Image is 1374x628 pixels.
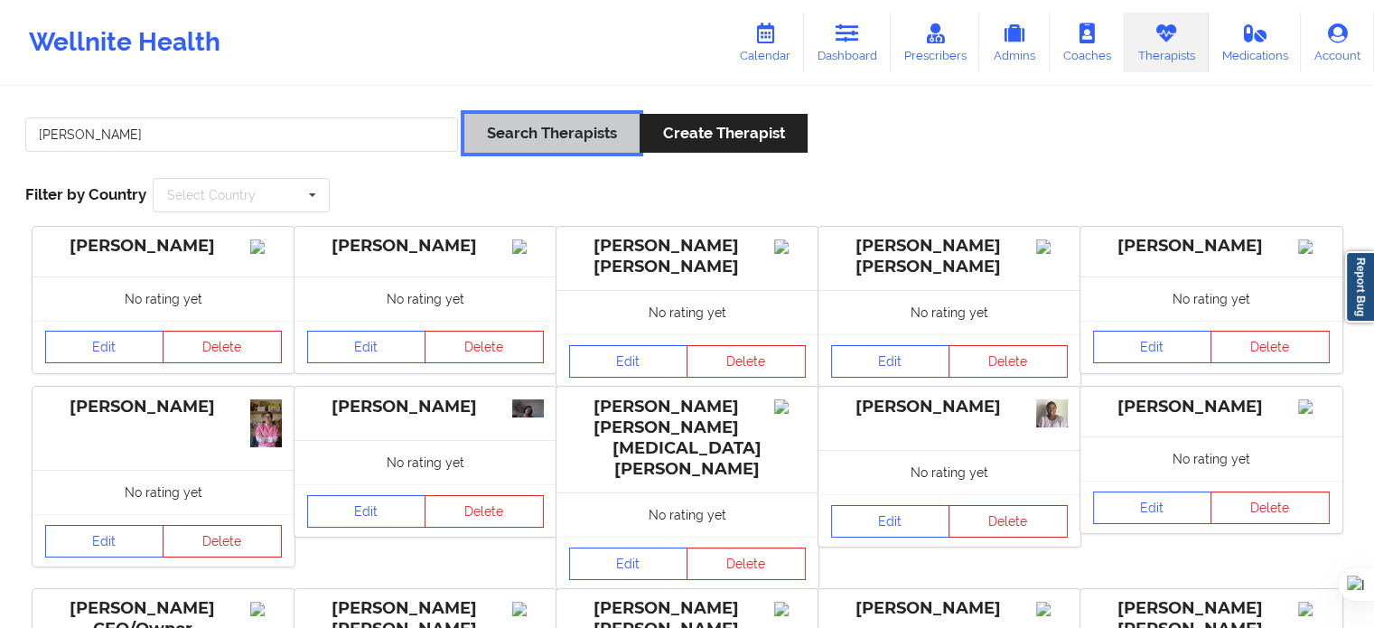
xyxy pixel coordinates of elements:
[1209,13,1302,72] a: Medications
[831,345,950,378] a: Edit
[307,331,426,363] a: Edit
[1080,277,1342,321] div: No rating yet
[1298,399,1330,414] img: Image%2Fplaceholer-image.png
[425,331,544,363] button: Delete
[163,525,282,558] button: Delete
[464,114,640,153] button: Search Therapists
[512,239,544,254] img: Image%2Fplaceholer-image.png
[1210,331,1330,363] button: Delete
[1080,436,1342,481] div: No rating yet
[294,440,556,484] div: No rating yet
[1301,13,1374,72] a: Account
[1093,492,1212,524] a: Edit
[425,495,544,528] button: Delete
[949,345,1068,378] button: Delete
[1036,602,1068,616] img: Image%2Fplaceholer-image.png
[33,277,294,321] div: No rating yet
[831,397,1068,417] div: [PERSON_NAME]
[1345,251,1374,323] a: Report Bug
[307,236,544,257] div: [PERSON_NAME]
[569,236,806,277] div: [PERSON_NAME] [PERSON_NAME]
[1093,331,1212,363] a: Edit
[250,399,282,447] img: 0ee75d67-5fca-41f9-acf7-1a966fe85ff4_313bfe99-e166-4c77-86bd-f6e4a45f1fb6DSC_0513.JPG
[250,239,282,254] img: Image%2Fplaceholer-image.png
[45,236,282,257] div: [PERSON_NAME]
[818,450,1080,494] div: No rating yet
[774,239,806,254] img: Image%2Fplaceholer-image.png
[167,189,256,202] div: Select Country
[25,117,458,152] input: Search Keywords
[512,602,544,616] img: Image%2Fplaceholer-image.png
[294,277,556,321] div: No rating yet
[818,290,1080,334] div: No rating yet
[45,397,282,417] div: [PERSON_NAME]
[949,505,1068,538] button: Delete
[569,345,688,378] a: Edit
[804,13,891,72] a: Dashboard
[774,399,806,414] img: Image%2Fplaceholer-image.png
[1298,239,1330,254] img: Image%2Fplaceholer-image.png
[831,236,1068,277] div: [PERSON_NAME] [PERSON_NAME]
[569,548,688,580] a: Edit
[1210,492,1330,524] button: Delete
[512,399,544,417] img: a2a92e61-7a94-4985-bb13-ed122720b8a9_IMG_20210514_085445.jpg
[1036,399,1068,427] img: 708730c4-5b9d-4091-806d-8245f17767ef_IMG_5787.jpeg
[831,505,950,538] a: Edit
[569,397,806,481] div: [PERSON_NAME] [PERSON_NAME] [MEDICAL_DATA][PERSON_NAME]
[640,114,807,153] button: Create Therapist
[250,602,282,616] img: Image%2Fplaceholer-image.png
[1036,239,1068,254] img: Image%2Fplaceholer-image.png
[1125,13,1209,72] a: Therapists
[687,548,806,580] button: Delete
[556,492,818,537] div: No rating yet
[774,602,806,616] img: Image%2Fplaceholer-image.png
[25,185,146,203] span: Filter by Country
[556,290,818,334] div: No rating yet
[45,331,164,363] a: Edit
[1298,602,1330,616] img: Image%2Fplaceholer-image.png
[1093,236,1330,257] div: [PERSON_NAME]
[891,13,980,72] a: Prescribers
[831,598,1068,619] div: [PERSON_NAME]
[687,345,806,378] button: Delete
[1093,397,1330,417] div: [PERSON_NAME]
[979,13,1050,72] a: Admins
[726,13,804,72] a: Calendar
[307,397,544,417] div: [PERSON_NAME]
[1050,13,1125,72] a: Coaches
[45,525,164,558] a: Edit
[163,331,282,363] button: Delete
[307,495,426,528] a: Edit
[33,470,294,514] div: No rating yet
